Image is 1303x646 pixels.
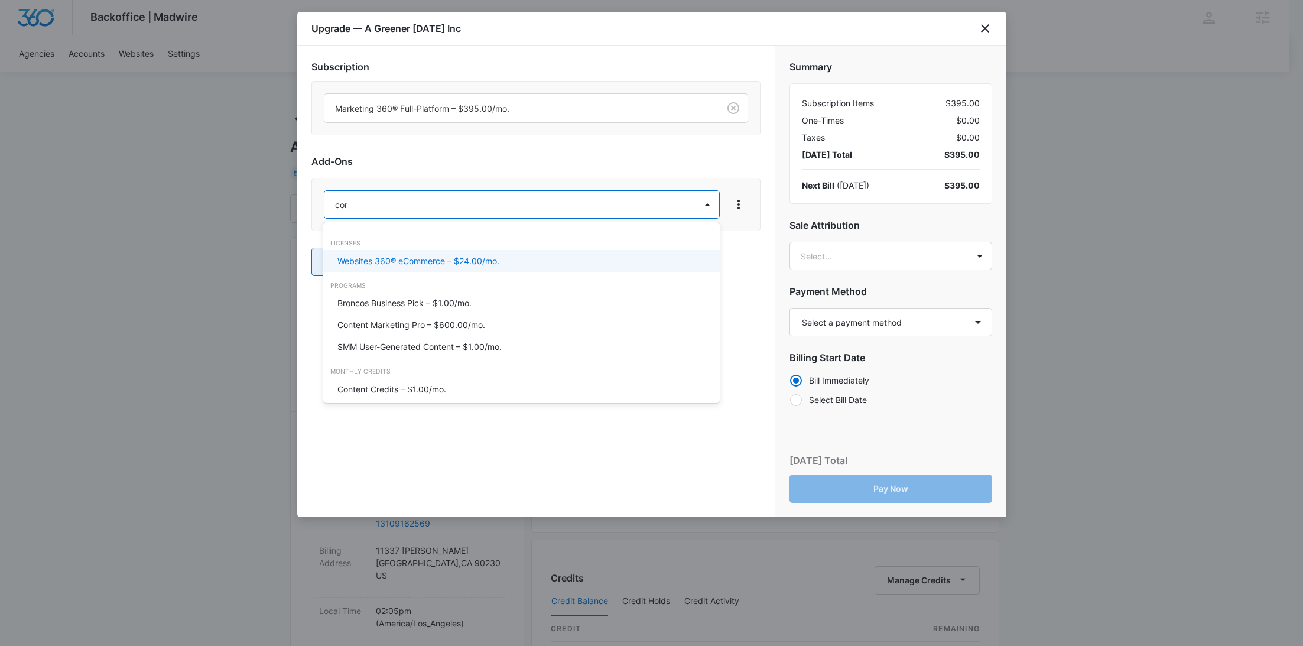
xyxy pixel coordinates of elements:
p: Websites 360® eCommerce – $24.00/mo. [337,255,499,267]
div: Programs [323,281,720,291]
p: Broncos Business Pick – $1.00/mo. [337,297,472,309]
div: Monthly Credits [323,367,720,376]
p: SMM User-Generated Content – $1.00/mo. [337,340,502,353]
p: Content Credits – $1.00/mo. [337,383,446,395]
p: Content Marketing Pro – $600.00/mo. [337,319,485,331]
div: Licenses [323,239,720,248]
